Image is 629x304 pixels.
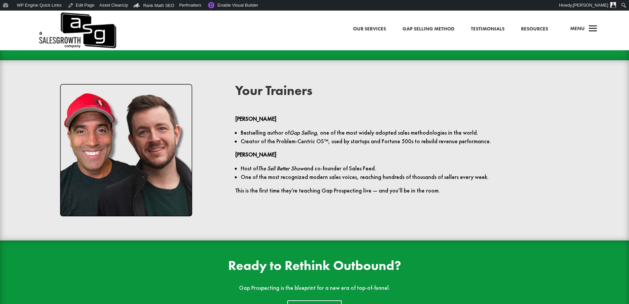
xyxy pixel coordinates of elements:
h2: Your Trainers [235,84,582,101]
span: Menu [570,25,585,32]
p: Creator of the Problem-Centric OS™, used by startups and Fortune 500s to rebuild revenue performa... [241,137,582,146]
p: One of the most recognized modern sales voices, reaching hundreds of thousands of sellers every w... [241,173,582,181]
span: [PERSON_NAME] [573,3,608,8]
img: tab_keywords_by_traffic_grey.svg [66,42,71,47]
p: Host of and co-founder of Sales Feed. [241,164,582,173]
a: Gap Selling Method [402,25,454,33]
p: Bestselling author of , one of the most widely adopted sales methodologies in the world. [241,128,582,137]
a: Testimonials [471,25,505,33]
a: A Sales Growth Company Logo [38,11,116,50]
a: Resources [521,25,548,33]
em: The Sell Better Show [258,165,304,172]
strong: [PERSON_NAME] [235,151,276,158]
div: v 4.0.25 [18,11,32,16]
div: Domain: [DOMAIN_NAME] [17,17,73,22]
a: Our Services [353,25,386,33]
em: Gap Selling [290,129,317,136]
strong: [PERSON_NAME] [235,115,276,122]
p: Gap Prospecting is the blueprint for a new era of top-of-funnel. [151,284,477,291]
span: Rank Math SEO [143,3,174,8]
span: a [586,22,600,36]
img: tab_domain_overview_orange.svg [18,42,23,47]
p: This is the first time they’re teaching Gap Prospecting live — and you’ll be in the room. [235,187,582,194]
img: ASG Co. Logo [38,11,116,50]
img: website_grey.svg [11,17,16,22]
div: Keywords by Traffic [73,42,111,47]
img: logo_orange.svg [11,11,16,16]
h2: Ready to Rethink Outbound? [151,259,477,276]
div: Domain Overview [25,42,59,47]
img: Keenan Will 4 [60,84,192,216]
